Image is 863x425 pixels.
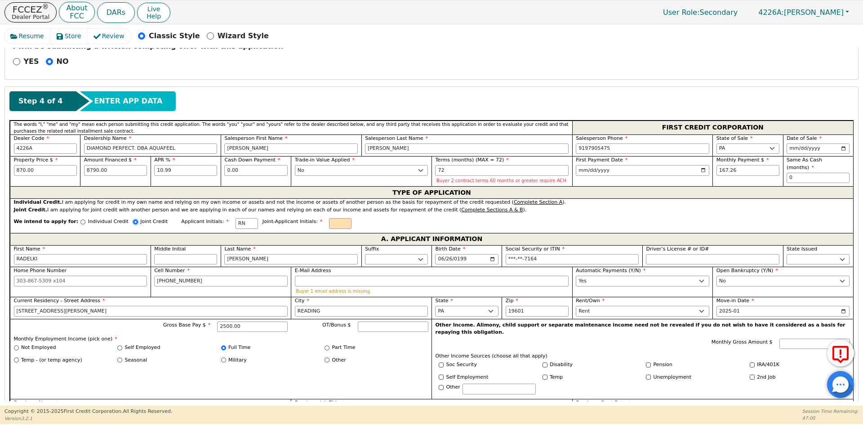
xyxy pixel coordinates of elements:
[149,31,200,41] p: Classic Style
[147,13,161,20] span: Help
[716,298,754,304] span: Move-in Date
[749,5,859,19] button: 4226A:[PERSON_NAME]
[506,254,639,265] input: 000-00-0000
[576,157,627,163] span: First Payment Date
[787,246,817,252] span: State Issued
[295,298,309,304] span: City
[758,8,784,17] span: 4226A:
[154,276,288,286] input: 303-867-5309 x104
[802,408,859,415] p: Session Time Remaining:
[446,384,460,391] label: Other
[14,400,58,406] span: Employer Name
[66,13,87,20] p: FCC
[65,31,81,41] span: Store
[147,5,161,13] span: Live
[295,268,331,273] span: E-Mail Address
[57,56,69,67] p: NO
[228,344,250,352] label: Full Time
[758,8,844,17] span: [PERSON_NAME]
[757,361,779,369] label: IRA/401K
[506,298,518,304] span: Zip
[19,31,44,41] span: Resume
[654,4,747,21] p: Secondary
[59,2,94,23] a: AboutFCC
[14,135,49,141] span: Dealer Code
[12,5,49,14] p: FCCEZ
[435,246,465,252] span: Birth Date
[154,165,217,176] input: xx.xx%
[14,199,850,206] div: I am applying for credit in my own name and relying on my own income or assets and not the income...
[12,14,49,20] p: Dealer Portal
[802,415,859,421] p: 47:00
[436,322,850,336] p: Other Income. Alimony, child support or separate maintenance income need not be revealed if you d...
[262,219,323,224] span: Joint-Applicant Initials:
[14,298,105,304] span: Current Residency - Street Address
[14,276,147,286] input: 303-867-5309 x104
[14,246,45,252] span: First Name
[4,415,172,422] p: Version 3.2.1
[716,306,850,317] input: YYYY-MM-DD
[576,298,605,304] span: Rent/Own
[716,268,778,273] span: Open Bankruptcy (Y/N)
[576,268,645,273] span: Automatic Payments (Y/N)
[125,357,147,364] label: Seasonal
[576,165,709,176] input: YYYY-MM-DD
[787,143,850,154] input: YYYY-MM-DD
[446,374,489,381] label: Self Employment
[163,322,210,328] span: Gross Base Pay $
[137,3,170,22] button: LiveHelp
[224,246,255,252] span: Last Name
[381,233,482,245] span: A. APPLICANT INFORMATION
[14,157,58,163] span: Property Price $
[224,157,280,163] span: Cash Down Payment
[322,322,351,328] span: OT/Bonus $
[646,362,651,367] input: Y/N
[21,357,82,364] label: Temp - (or temp agency)
[42,3,49,11] sup: ®
[102,31,125,41] span: Review
[827,340,854,367] button: Report Error to FCC
[365,246,379,252] span: Suffix
[14,268,67,273] span: Home Phone Number
[654,361,672,369] label: Pension
[24,56,39,67] p: YES
[716,165,779,176] input: Hint: 167.26
[654,4,747,21] a: User Role:Secondary
[296,289,567,294] p: Buyer 1 email address is missing.
[435,298,453,304] span: State
[14,336,428,343] p: Monthly Employment Income (pick one)
[436,178,568,183] p: Buyer 2 contract terms 60 months or greater require ACH
[750,362,755,367] input: Y/N
[21,344,56,352] label: Not Employed
[716,157,769,163] span: Monthly Payment $
[181,219,229,224] span: Applicant Initials:
[787,157,822,170] span: Same As Cash (months)
[576,143,709,154] input: 303-867-5309 x104
[332,344,356,352] label: Part Time
[506,306,569,317] input: 90210
[392,187,471,198] span: TYPE OF APPLICATION
[88,218,129,226] p: Individual Credit
[654,374,692,381] label: Unemployment
[506,246,565,252] span: Social Security or ITIN
[662,122,764,134] span: FIRST CREDIT CORPORATION
[514,199,562,205] u: Complete Section A
[663,8,699,17] span: User Role :
[365,135,428,141] span: Salesperson Last Name
[332,357,346,364] label: Other
[94,96,162,107] span: ENTER APP DATA
[125,344,160,352] label: Self Employed
[461,207,523,213] u: Complete Sections A & B
[14,218,79,233] span: We intend to apply for:
[550,374,563,381] label: Temp
[435,157,504,163] span: Terms (months) (MAX = 72)
[576,400,631,406] span: Employer Start Date
[50,29,88,44] button: Store
[84,135,132,141] span: Dealership Name
[224,135,287,141] span: Salesperson First Name
[787,135,822,141] span: Date of Sale
[435,254,498,265] input: YYYY-MM-DD
[436,353,850,360] p: Other Income Sources (choose all that apply)
[716,135,753,141] span: State of Sale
